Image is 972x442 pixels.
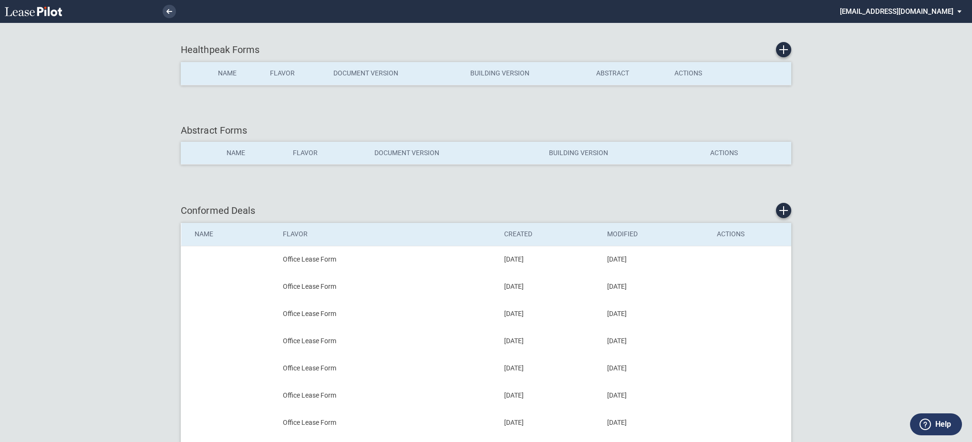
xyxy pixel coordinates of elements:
td: Office Lease Form [276,300,497,327]
td: [DATE] [497,327,600,355]
th: Modified [600,223,710,246]
th: Abstract [589,62,668,85]
th: Flavor [276,223,497,246]
th: Document Version [327,62,463,85]
td: Office Lease Form [276,273,497,300]
td: Office Lease Form [276,327,497,355]
td: [DATE] [497,300,600,327]
th: Name [211,62,263,85]
a: Create new Form [776,42,791,57]
td: Office Lease Form [276,409,497,436]
td: Office Lease Form [276,382,497,409]
th: Flavor [286,142,367,165]
th: Building Version [464,62,589,85]
div: Healthpeak Forms [181,42,791,57]
th: Document Version [368,142,542,165]
th: Flavor [263,62,327,85]
td: [DATE] [600,246,710,273]
td: [DATE] [600,300,710,327]
td: [DATE] [497,355,600,382]
td: [DATE] [497,382,600,409]
th: Building Version [542,142,703,165]
td: [DATE] [600,382,710,409]
td: [DATE] [600,273,710,300]
td: Office Lease Form [276,355,497,382]
td: [DATE] [497,409,600,436]
th: Created [497,223,600,246]
td: Office Lease Form [276,246,497,273]
div: Conformed Deals [181,203,791,218]
td: [DATE] [600,409,710,436]
div: Abstract Forms [181,124,791,137]
th: Name [181,223,277,246]
td: [DATE] [600,355,710,382]
th: Actions [703,142,791,165]
td: [DATE] [497,246,600,273]
th: Name [220,142,287,165]
th: Actions [668,62,736,85]
th: Actions [710,223,791,246]
button: Help [910,413,962,435]
td: [DATE] [600,327,710,355]
a: Create new conformed deal [776,203,791,218]
label: Help [935,418,951,431]
td: [DATE] [497,273,600,300]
